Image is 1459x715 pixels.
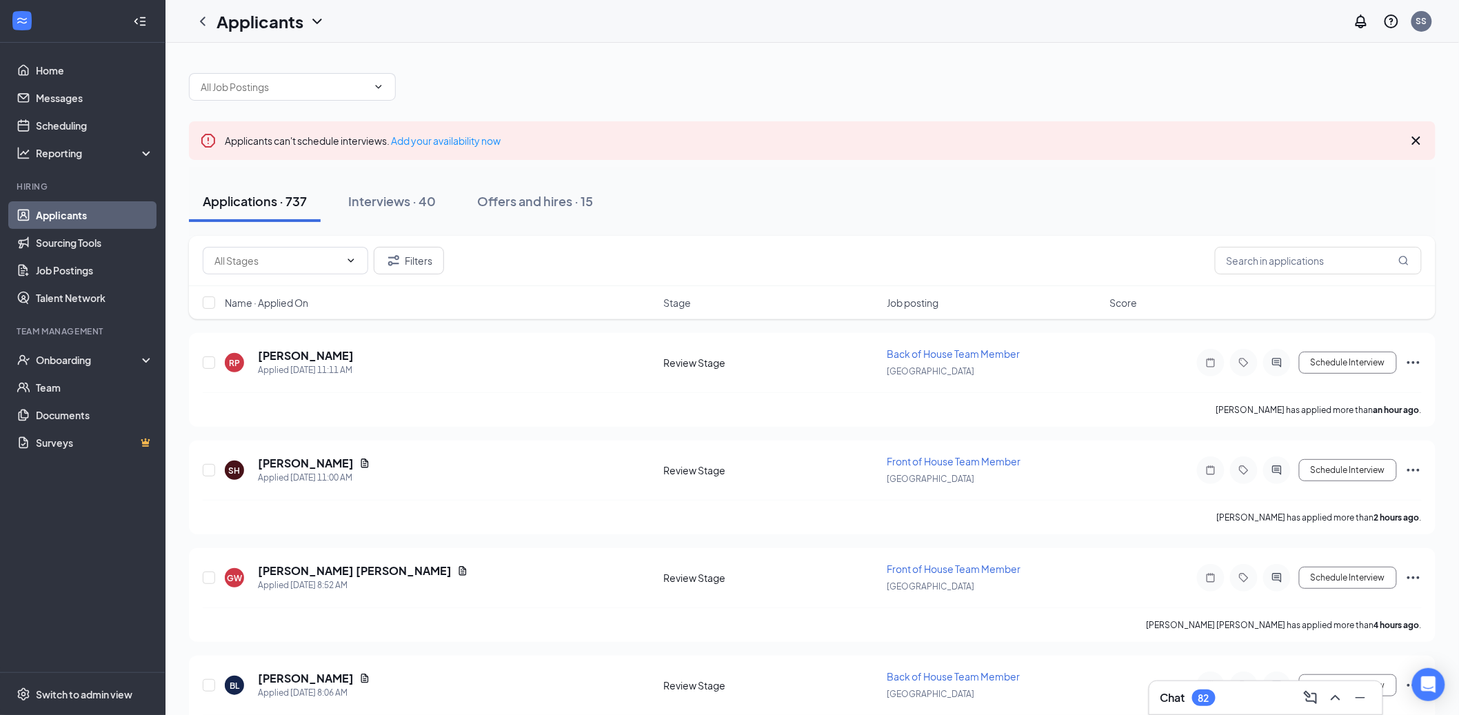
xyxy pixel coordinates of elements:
div: Switch to admin view [36,687,132,701]
h5: [PERSON_NAME] [258,348,354,363]
button: Schedule Interview [1299,674,1397,696]
svg: Settings [17,687,30,701]
span: Job posting [887,296,938,310]
div: RP [229,357,240,369]
h3: Chat [1160,690,1185,705]
input: All Job Postings [201,79,368,94]
div: Applied [DATE] 8:52 AM [258,578,468,592]
div: SS [1416,15,1427,27]
svg: Collapse [133,14,147,28]
div: Review Stage [663,571,878,585]
svg: Tag [1236,465,1252,476]
svg: ActiveChat [1269,680,1285,691]
svg: Filter [385,252,402,269]
svg: UserCheck [17,353,30,367]
svg: ActiveChat [1269,465,1285,476]
span: [GEOGRAPHIC_DATA] [887,366,974,376]
span: Score [1110,296,1138,310]
div: Applied [DATE] 11:11 AM [258,363,354,377]
svg: Document [457,565,468,576]
a: Scheduling [36,112,154,139]
b: 2 hours ago [1374,512,1420,523]
div: 82 [1198,692,1209,704]
svg: QuestionInfo [1383,13,1400,30]
svg: Ellipses [1405,462,1422,479]
button: ComposeMessage [1300,687,1322,709]
svg: Document [359,673,370,684]
a: Documents [36,401,154,429]
span: [GEOGRAPHIC_DATA] [887,474,974,484]
input: All Stages [214,253,340,268]
b: an hour ago [1374,405,1420,415]
svg: ActiveChat [1269,357,1285,368]
div: Review Stage [663,463,878,477]
p: [PERSON_NAME] has applied more than . [1217,512,1422,523]
div: Review Stage [663,356,878,370]
svg: Notifications [1353,13,1369,30]
svg: Tag [1236,572,1252,583]
svg: ChevronUp [1327,689,1344,706]
p: [PERSON_NAME] has applied more than . [1216,404,1422,416]
a: Home [36,57,154,84]
h5: [PERSON_NAME] [PERSON_NAME] [258,563,452,578]
h1: Applicants [217,10,303,33]
button: Schedule Interview [1299,459,1397,481]
div: Applied [DATE] 8:06 AM [258,686,370,700]
div: SH [229,465,241,476]
svg: Note [1203,465,1219,476]
span: Front of House Team Member [887,563,1020,575]
svg: Cross [1408,132,1425,149]
svg: Ellipses [1405,677,1422,694]
svg: Minimize [1352,689,1369,706]
span: Back of House Team Member [887,348,1020,360]
div: Offers and hires · 15 [477,192,593,210]
div: Team Management [17,325,151,337]
svg: Error [200,132,217,149]
a: Applicants [36,201,154,229]
span: Name · Applied On [225,296,308,310]
svg: ChevronLeft [194,13,211,30]
h5: [PERSON_NAME] [258,671,354,686]
svg: Tag [1236,680,1252,691]
div: Reporting [36,146,154,160]
span: Back of House Team Member [887,670,1020,683]
span: Stage [663,296,691,310]
span: Applicants can't schedule interviews. [225,134,501,147]
svg: ChevronDown [309,13,325,30]
button: Minimize [1349,687,1371,709]
input: Search in applications [1215,247,1422,274]
div: BL [230,680,239,692]
div: Open Intercom Messenger [1412,668,1445,701]
button: Filter Filters [374,247,444,274]
div: Interviews · 40 [348,192,436,210]
button: Schedule Interview [1299,567,1397,589]
svg: Note [1203,680,1219,691]
h5: [PERSON_NAME] [258,456,354,471]
b: 4 hours ago [1374,620,1420,630]
svg: Analysis [17,146,30,160]
button: ChevronUp [1325,687,1347,709]
div: Onboarding [36,353,142,367]
a: Job Postings [36,256,154,284]
div: Applications · 737 [203,192,307,210]
svg: Document [359,458,370,469]
div: Applied [DATE] 11:00 AM [258,471,370,485]
a: Add your availability now [391,134,501,147]
svg: Ellipses [1405,570,1422,586]
svg: ChevronDown [345,255,356,266]
a: Team [36,374,154,401]
a: SurveysCrown [36,429,154,456]
div: Hiring [17,181,151,192]
div: Review Stage [663,678,878,692]
svg: MagnifyingGlass [1398,255,1409,266]
span: [GEOGRAPHIC_DATA] [887,581,974,592]
svg: ChevronDown [373,81,384,92]
svg: ComposeMessage [1302,689,1319,706]
button: Schedule Interview [1299,352,1397,374]
svg: WorkstreamLogo [15,14,29,28]
div: GW [227,572,242,584]
p: [PERSON_NAME] [PERSON_NAME] has applied more than . [1147,619,1422,631]
svg: Tag [1236,357,1252,368]
span: [GEOGRAPHIC_DATA] [887,689,974,699]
